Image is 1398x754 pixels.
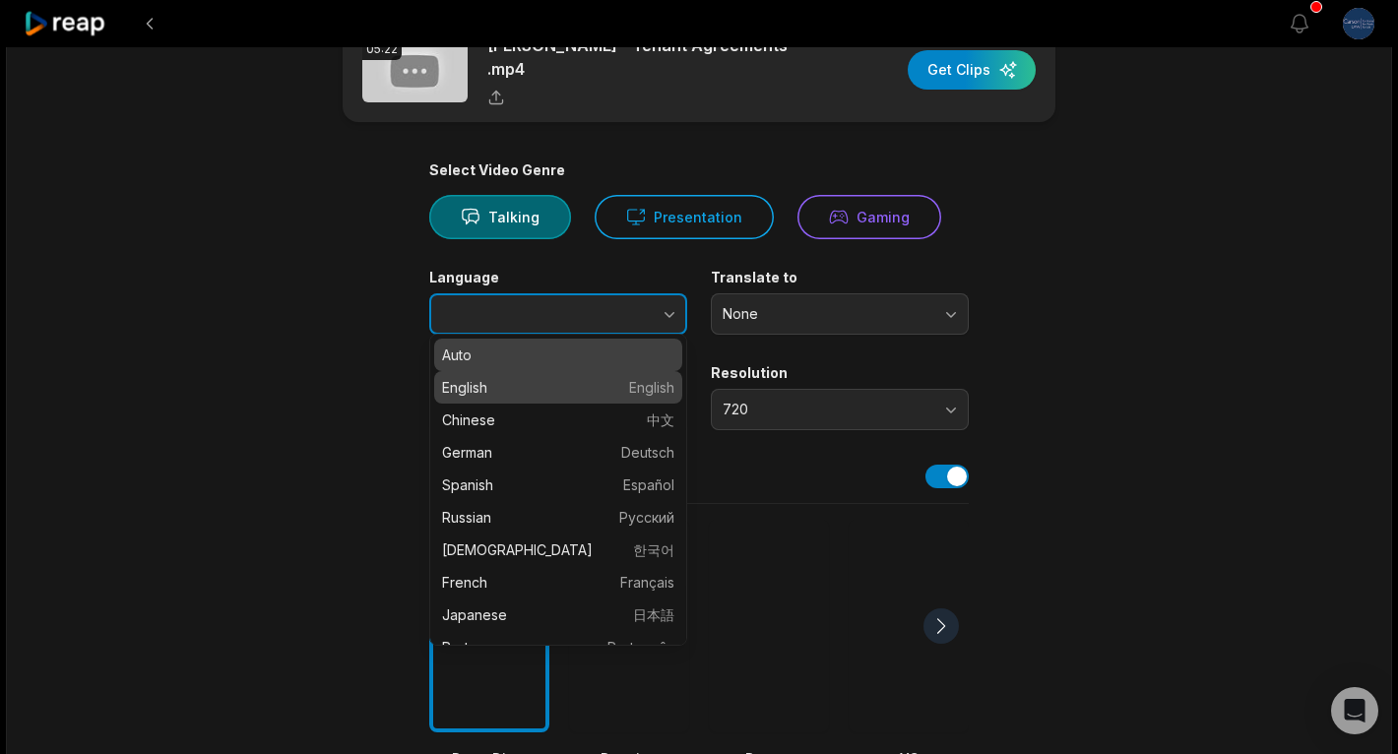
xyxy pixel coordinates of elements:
[442,345,674,365] p: Auto
[1331,687,1378,734] div: Open Intercom Messenger
[442,409,674,430] p: Chinese
[711,389,969,430] button: 720
[442,539,674,560] p: [DEMOGRAPHIC_DATA]
[362,38,402,60] div: 05:22
[620,572,674,593] span: Français
[595,195,774,239] button: Presentation
[442,377,674,398] p: English
[723,305,929,323] span: None
[607,637,674,658] span: Português
[442,604,674,625] p: Japanese
[429,161,969,179] div: Select Video Genre
[442,507,674,528] p: Russian
[633,604,674,625] span: 日本語
[429,195,571,239] button: Talking
[442,637,674,658] p: Portuguese
[619,507,674,528] span: Русский
[487,33,827,81] p: [PERSON_NAME] - Tenant Agreements .mp4
[442,474,674,495] p: Spanish
[429,269,687,286] label: Language
[723,401,929,418] span: 720
[711,269,969,286] label: Translate to
[797,195,941,239] button: Gaming
[711,293,969,335] button: None
[621,442,674,463] span: Deutsch
[442,442,674,463] p: German
[647,409,674,430] span: 中文
[711,364,969,382] label: Resolution
[623,474,674,495] span: Español
[633,539,674,560] span: 한국어
[442,572,674,593] p: French
[908,50,1036,90] button: Get Clips
[629,377,674,398] span: English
